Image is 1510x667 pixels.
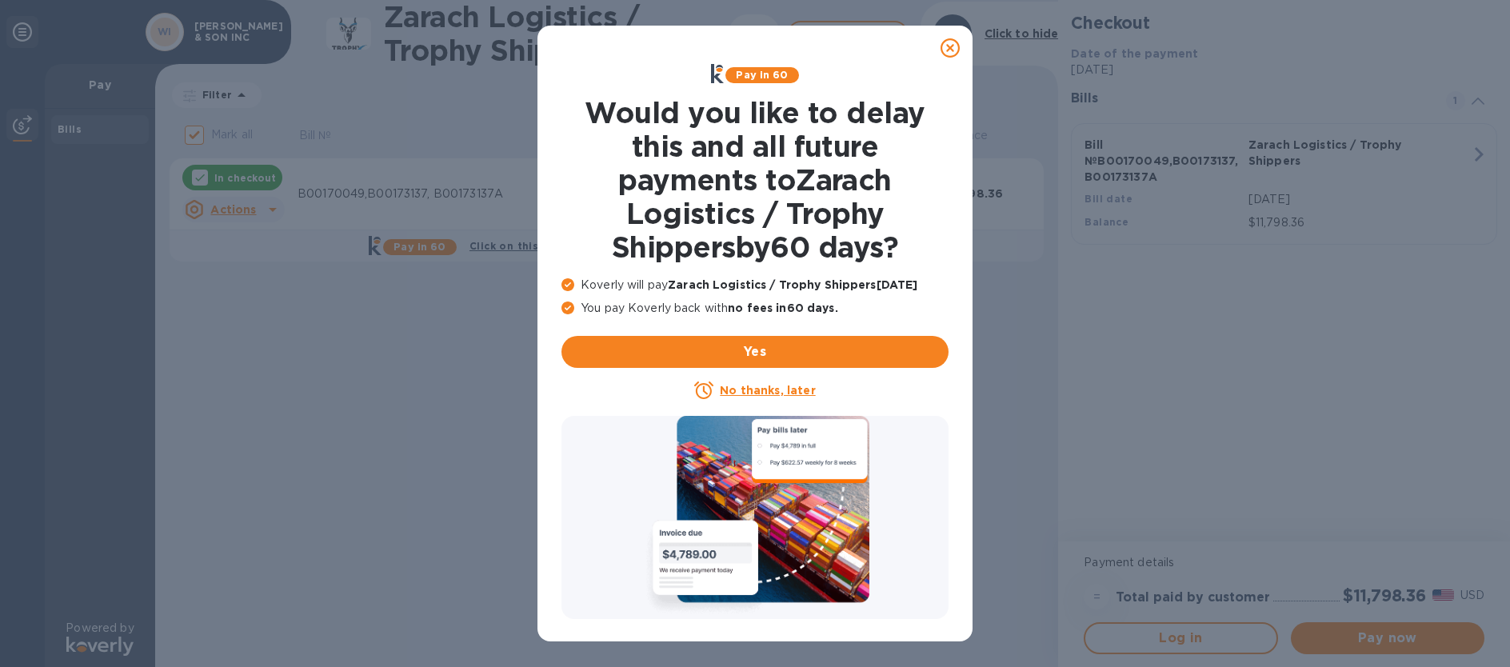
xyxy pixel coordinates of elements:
p: You pay Koverly back with [561,300,949,317]
p: Koverly will pay [561,277,949,294]
b: no fees in 60 days . [728,302,837,314]
button: Yes [561,336,949,368]
span: Yes [574,342,936,361]
u: No thanks, later [720,384,815,397]
b: Zarach Logistics / Trophy Shippers [DATE] [668,278,917,291]
b: Pay in 60 [736,69,788,81]
h1: Would you like to delay this and all future payments to Zarach Logistics / Trophy Shippers by 60 ... [561,96,949,264]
